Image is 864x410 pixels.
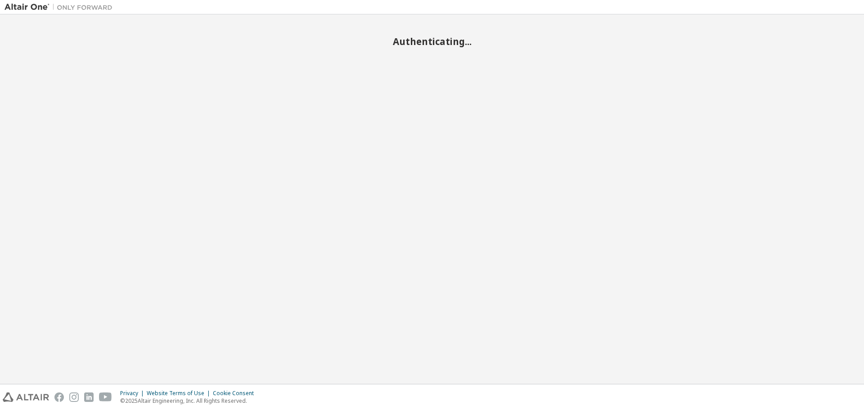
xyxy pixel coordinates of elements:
img: instagram.svg [69,392,79,402]
img: youtube.svg [99,392,112,402]
div: Cookie Consent [213,390,259,397]
h2: Authenticating... [4,36,859,47]
div: Website Terms of Use [147,390,213,397]
img: altair_logo.svg [3,392,49,402]
img: facebook.svg [54,392,64,402]
p: © 2025 Altair Engineering, Inc. All Rights Reserved. [120,397,259,405]
div: Privacy [120,390,147,397]
img: linkedin.svg [84,392,94,402]
img: Altair One [4,3,117,12]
